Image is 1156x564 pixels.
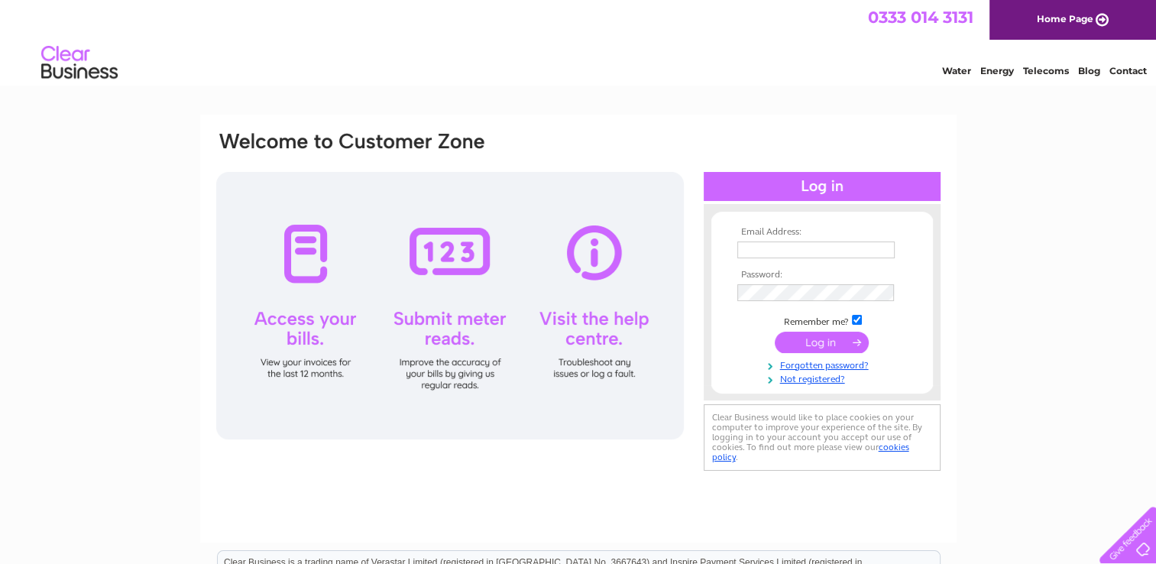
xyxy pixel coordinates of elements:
[1023,65,1069,76] a: Telecoms
[942,65,971,76] a: Water
[868,8,973,27] a: 0333 014 3131
[1078,65,1100,76] a: Blog
[218,8,940,74] div: Clear Business is a trading name of Verastar Limited (registered in [GEOGRAPHIC_DATA] No. 3667643...
[1109,65,1147,76] a: Contact
[737,357,911,371] a: Forgotten password?
[980,65,1014,76] a: Energy
[733,313,911,328] td: Remember me?
[733,270,911,280] th: Password:
[737,371,911,385] a: Not registered?
[40,40,118,86] img: logo.png
[704,404,941,471] div: Clear Business would like to place cookies on your computer to improve your experience of the sit...
[733,227,911,238] th: Email Address:
[712,442,909,462] a: cookies policy
[775,332,869,353] input: Submit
